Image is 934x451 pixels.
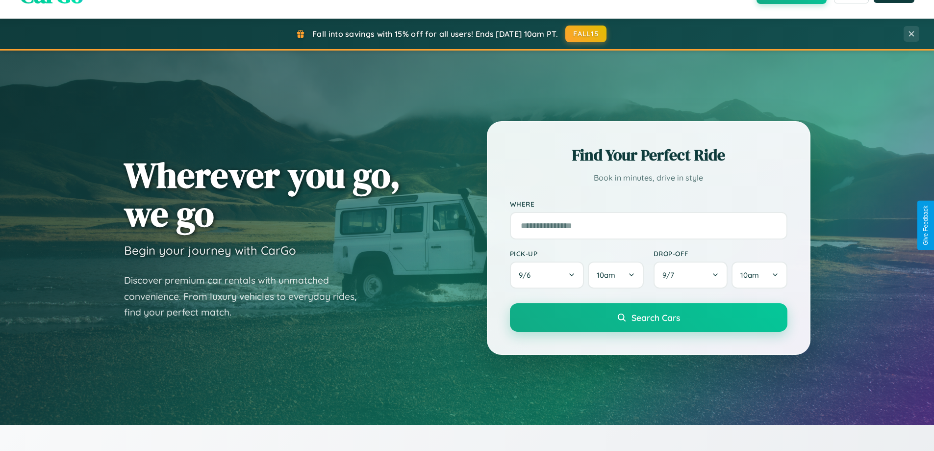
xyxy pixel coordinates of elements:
p: Discover premium car rentals with unmatched convenience. From luxury vehicles to everyday rides, ... [124,272,369,320]
button: 10am [588,262,643,289]
h2: Find Your Perfect Ride [510,144,787,166]
span: 9 / 7 [662,270,679,280]
button: Search Cars [510,303,787,332]
button: 10am [732,262,787,289]
button: FALL15 [565,26,606,42]
label: Drop-off [654,249,787,258]
button: 9/7 [654,262,728,289]
h1: Wherever you go, we go [124,156,401,233]
label: Where [510,200,787,208]
button: 9/6 [510,262,584,289]
span: 9 / 6 [519,270,535,280]
span: 10am [740,270,759,280]
h3: Begin your journey with CarGo [124,243,296,258]
div: Give Feedback [922,206,929,245]
p: Book in minutes, drive in style [510,171,787,185]
label: Pick-up [510,249,644,258]
span: Fall into savings with 15% off for all users! Ends [DATE] 10am PT. [312,29,558,39]
span: Search Cars [631,312,680,323]
span: 10am [597,270,615,280]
